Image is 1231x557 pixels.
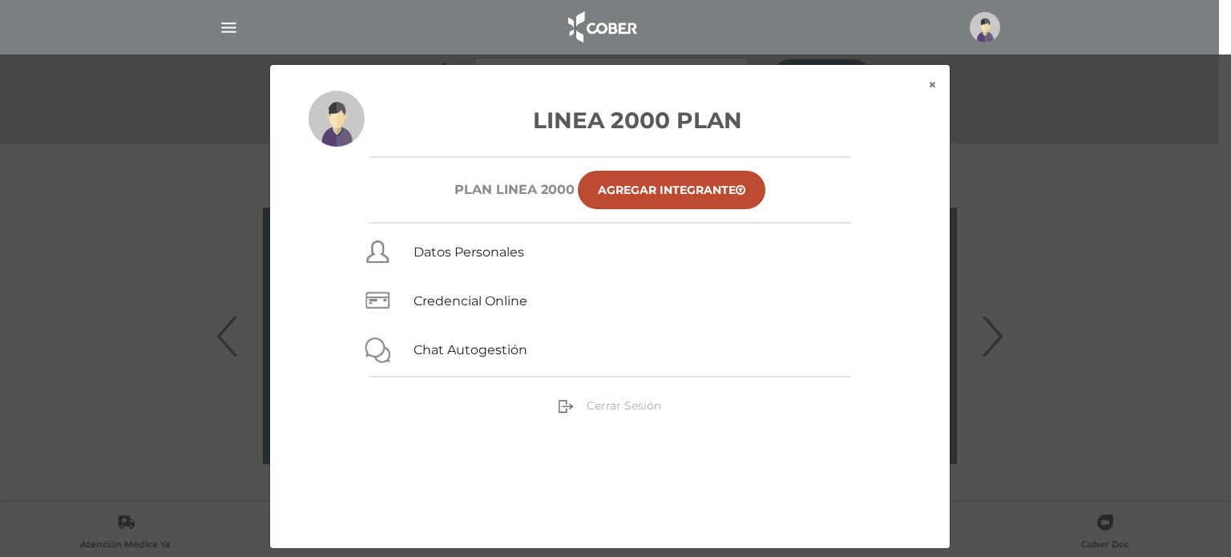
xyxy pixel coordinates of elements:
a: Credencial Online [414,293,527,309]
button: × [915,65,950,105]
a: Datos Personales [414,244,524,260]
img: logo_cober_home-white.png [559,8,644,46]
span: Cerrar Sesión [587,398,661,413]
a: Agregar Integrante [578,171,765,209]
img: profile-placeholder.svg [309,91,365,147]
a: Cerrar Sesión [558,398,661,412]
h3: Linea 2000 Plan [309,103,911,137]
a: Chat Autogestión [414,342,527,357]
h6: Plan Linea 2000 [454,182,575,197]
img: profile-placeholder.svg [970,12,1000,42]
img: sign-out.png [558,398,574,414]
img: Cober_menu-lines-white.svg [219,18,239,38]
